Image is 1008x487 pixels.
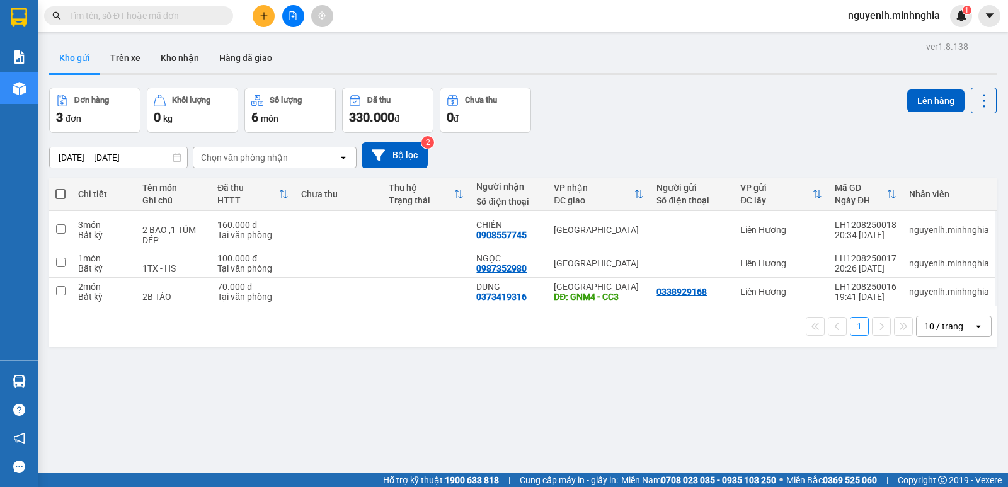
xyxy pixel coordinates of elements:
div: 0338929168 [656,287,707,297]
input: Tìm tên, số ĐT hoặc mã đơn [69,9,218,23]
button: Kho gửi [49,43,100,73]
div: Chi tiết [78,189,130,199]
div: Số lượng [270,96,302,105]
div: Chưa thu [465,96,497,105]
div: 19:41 [DATE] [835,292,896,302]
div: 20:26 [DATE] [835,263,896,273]
span: plus [260,11,268,20]
div: [GEOGRAPHIC_DATA] [554,258,644,268]
span: 330.000 [349,110,394,125]
div: Số điện thoại [656,195,727,205]
div: 2B TÁO [142,292,205,302]
div: 2 BAO ,1 TÚM DÉP [142,225,205,245]
button: Trên xe [100,43,151,73]
div: LH1208250017 [835,253,896,263]
svg: open [973,321,983,331]
th: Toggle SortBy [382,178,470,211]
div: 1 món [78,253,130,263]
div: Ngày ĐH [835,195,886,205]
div: 20:34 [DATE] [835,230,896,240]
span: Hỗ trợ kỹ thuật: [383,473,499,487]
div: Tại văn phòng [217,263,288,273]
div: 160.000 đ [217,220,288,230]
div: [GEOGRAPHIC_DATA] [554,225,644,235]
strong: 1900 633 818 [445,475,499,485]
div: 1TX - HS [142,263,205,273]
div: Đã thu [217,183,278,193]
div: HTTT [217,195,278,205]
div: CHIẾN [476,220,541,230]
th: Toggle SortBy [734,178,828,211]
div: Đơn hàng [74,96,109,105]
span: đơn [66,113,81,123]
div: Người gửi [656,183,727,193]
span: món [261,113,278,123]
button: Số lượng6món [244,88,336,133]
span: Cung cấp máy in - giấy in: [520,473,618,487]
div: Tên món [142,183,205,193]
button: file-add [282,5,304,27]
div: nguyenlh.minhnghia [909,258,989,268]
div: Người nhận [476,181,541,192]
span: 0 [154,110,161,125]
div: DUNG [476,282,541,292]
button: Hàng đã giao [209,43,282,73]
div: LH1208250018 [835,220,896,230]
div: 0373419316 [476,292,527,302]
div: Nhân viên [909,189,989,199]
button: Đã thu330.000đ [342,88,433,133]
th: Toggle SortBy [828,178,903,211]
span: đ [394,113,399,123]
button: 1 [850,317,869,336]
div: Số điện thoại [476,197,541,207]
span: Miền Nam [621,473,776,487]
div: Mã GD [835,183,886,193]
div: 0987352980 [476,263,527,273]
div: 70.000 đ [217,282,288,292]
span: question-circle [13,404,25,416]
div: NGỌC [476,253,541,263]
button: Kho nhận [151,43,209,73]
input: Select a date range. [50,147,187,168]
div: [GEOGRAPHIC_DATA] [554,282,644,292]
img: warehouse-icon [13,82,26,95]
img: solution-icon [13,50,26,64]
span: file-add [289,11,297,20]
img: icon-new-feature [956,10,967,21]
img: warehouse-icon [13,375,26,388]
button: Chưa thu0đ [440,88,531,133]
span: caret-down [984,10,995,21]
div: ĐC giao [554,195,634,205]
div: Bất kỳ [78,292,130,302]
div: 100.000 đ [217,253,288,263]
svg: open [338,152,348,163]
span: | [508,473,510,487]
span: message [13,461,25,473]
button: Đơn hàng3đơn [49,88,140,133]
div: nguyenlh.minhnghia [909,287,989,297]
span: 6 [251,110,258,125]
span: kg [163,113,173,123]
span: 3 [56,110,63,125]
div: 0908557745 [476,230,527,240]
th: Toggle SortBy [211,178,294,211]
th: Toggle SortBy [547,178,650,211]
img: logo-vxr [11,8,27,27]
span: Miền Bắc [786,473,877,487]
span: đ [454,113,459,123]
button: Khối lượng0kg [147,88,238,133]
span: search [52,11,61,20]
div: Khối lượng [172,96,210,105]
span: notification [13,432,25,444]
sup: 2 [421,136,434,149]
div: 3 món [78,220,130,230]
span: aim [318,11,326,20]
div: Liên Hương [740,225,822,235]
div: ver 1.8.138 [926,40,968,54]
div: ĐC lấy [740,195,812,205]
div: Ghi chú [142,195,205,205]
span: 1 [965,6,969,14]
button: caret-down [978,5,1000,27]
span: copyright [938,476,947,484]
button: Lên hàng [907,89,965,112]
